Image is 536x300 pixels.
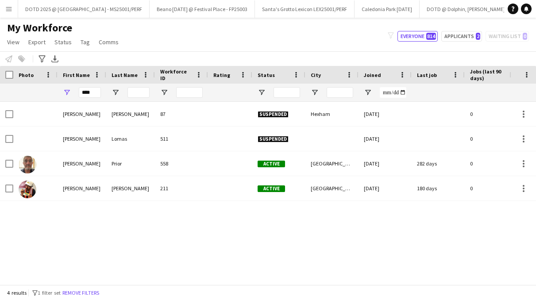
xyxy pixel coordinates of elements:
[258,72,275,78] span: Status
[150,0,255,18] button: Beano [DATE] @ Festival Place - FP25003
[155,176,208,200] div: 211
[77,36,93,48] a: Tag
[112,88,120,96] button: Open Filter Menu
[19,156,36,173] img: John Prior
[465,151,522,176] div: 0
[58,127,106,151] div: [PERSON_NAME]
[311,72,321,78] span: City
[25,36,49,48] a: Export
[441,31,482,42] button: Applicants2
[417,72,437,78] span: Last job
[305,176,359,200] div: [GEOGRAPHIC_DATA]
[4,36,23,48] a: View
[79,87,101,98] input: First Name Filter Input
[19,181,36,198] img: John Walton
[81,38,90,46] span: Tag
[311,88,319,96] button: Open Filter Menu
[258,185,285,192] span: Active
[54,38,72,46] span: Status
[155,102,208,126] div: 87
[364,88,372,96] button: Open Filter Menu
[28,38,46,46] span: Export
[106,102,155,126] div: [PERSON_NAME]
[112,72,138,78] span: Last Name
[380,87,406,98] input: Joined Filter Input
[355,0,420,18] button: Caledonia Park [DATE]
[155,151,208,176] div: 558
[255,0,355,18] button: Santa's Grotto Lexicon LEX25001/PERF
[7,21,72,35] span: My Workforce
[99,38,119,46] span: Comms
[274,87,300,98] input: Status Filter Input
[50,54,60,64] app-action-btn: Export XLSX
[61,288,101,298] button: Remove filters
[176,87,203,98] input: Workforce ID Filter Input
[58,151,106,176] div: [PERSON_NAME]
[106,151,155,176] div: Prior
[412,151,465,176] div: 282 days
[7,38,19,46] span: View
[160,88,168,96] button: Open Filter Menu
[359,151,412,176] div: [DATE]
[470,68,506,81] span: Jobs (last 90 days)
[51,36,75,48] a: Status
[412,176,465,200] div: 180 days
[160,68,192,81] span: Workforce ID
[426,33,436,40] span: 814
[359,102,412,126] div: [DATE]
[19,72,34,78] span: Photo
[465,102,522,126] div: 0
[327,87,353,98] input: City Filter Input
[58,102,106,126] div: [PERSON_NAME]
[258,111,289,118] span: Suspended
[63,72,90,78] span: First Name
[106,176,155,200] div: [PERSON_NAME]
[155,127,208,151] div: 511
[58,176,106,200] div: [PERSON_NAME]
[359,176,412,200] div: [DATE]
[305,102,359,126] div: Hexham
[397,31,438,42] button: Everyone814
[465,176,522,200] div: 0
[213,72,230,78] span: Rating
[258,161,285,167] span: Active
[258,136,289,142] span: Suspended
[95,36,122,48] a: Comms
[305,151,359,176] div: [GEOGRAPHIC_DATA]
[38,289,61,296] span: 1 filter set
[18,0,150,18] button: DOTD 2025 @ [GEOGRAPHIC_DATA] - MS25001/PERF
[364,72,381,78] span: Joined
[63,88,71,96] button: Open Filter Menu
[258,88,266,96] button: Open Filter Menu
[465,127,522,151] div: 0
[37,54,47,64] app-action-btn: Advanced filters
[476,33,480,40] span: 2
[359,127,412,151] div: [DATE]
[106,127,155,151] div: Lomas
[127,87,150,98] input: Last Name Filter Input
